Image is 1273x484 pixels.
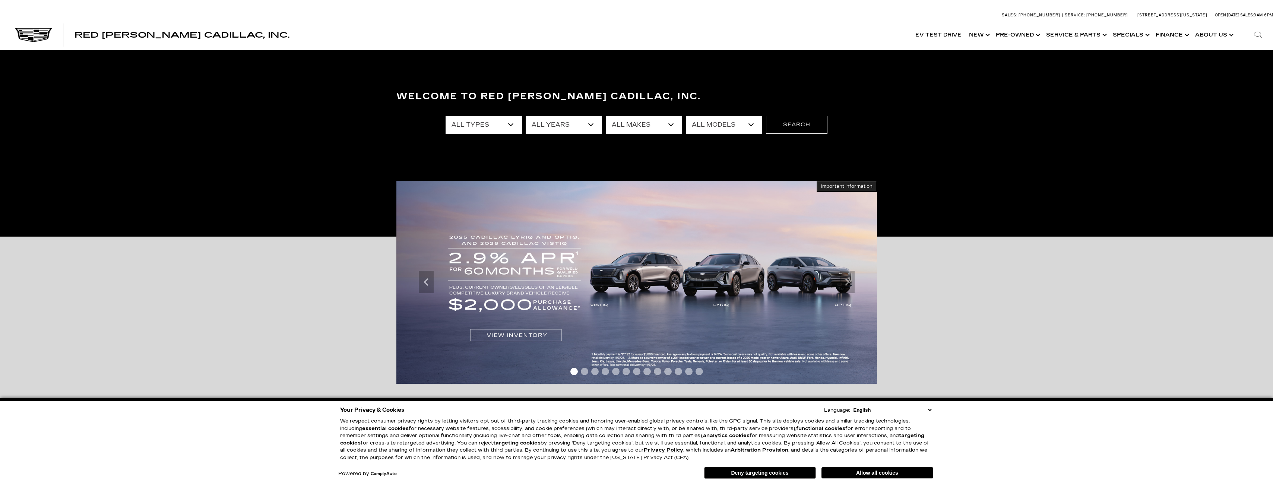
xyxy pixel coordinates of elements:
[1002,13,1062,17] a: Sales: [PHONE_NUMBER]
[821,467,933,478] button: Allow all cookies
[1109,20,1152,50] a: Specials
[396,181,877,384] img: 2025 Cadillac LYRIQ, OPTIQ, and 2026 VISTIQ. 2.9% APR for 60 months plus $2,000 purchase allowance.
[821,183,873,189] span: Important Information
[1137,13,1207,18] a: [STREET_ADDRESS][US_STATE]
[602,368,609,375] span: Go to slide 4
[685,368,693,375] span: Go to slide 12
[591,368,599,375] span: Go to slide 3
[15,28,52,42] img: Cadillac Dark Logo with Cadillac White Text
[612,368,620,375] span: Go to slide 5
[992,20,1042,50] a: Pre-Owned
[643,368,651,375] span: Go to slide 8
[817,181,877,192] button: Important Information
[396,89,877,104] h3: Welcome to Red [PERSON_NAME] Cadillac, Inc.
[1042,20,1109,50] a: Service & Parts
[75,31,289,39] a: Red [PERSON_NAME] Cadillac, Inc.
[419,271,434,293] div: Previous
[912,20,965,50] a: EV Test Drive
[766,116,827,134] button: Search
[965,20,992,50] a: New
[840,271,855,293] div: Next
[696,368,703,375] span: Go to slide 13
[796,426,845,431] strong: functional cookies
[1062,13,1130,17] a: Service: [PHONE_NUMBER]
[1152,20,1191,50] a: Finance
[704,467,816,479] button: Deny targeting cookies
[446,116,522,134] select: Filter by type
[1254,13,1273,18] span: 9 AM-6 PM
[1065,13,1085,18] span: Service:
[1191,20,1236,50] a: About Us
[340,418,933,461] p: We respect consumer privacy rights by letting visitors opt out of third-party tracking cookies an...
[852,407,933,414] select: Language Select
[526,116,602,134] select: Filter by year
[493,440,541,446] strong: targeting cookies
[824,408,850,413] div: Language:
[606,116,682,134] select: Filter by make
[75,31,289,39] span: Red [PERSON_NAME] Cadillac, Inc.
[1240,13,1254,18] span: Sales:
[703,433,750,439] strong: analytics cookies
[664,368,672,375] span: Go to slide 10
[340,433,924,446] strong: targeting cookies
[340,405,405,415] span: Your Privacy & Cookies
[371,472,397,476] a: ComplyAuto
[633,368,640,375] span: Go to slide 7
[686,116,762,134] select: Filter by model
[581,368,588,375] span: Go to slide 2
[731,447,788,453] strong: Arbitration Provision
[644,447,683,453] a: Privacy Policy
[362,426,409,431] strong: essential cookies
[1215,13,1239,18] span: Open [DATE]
[1019,13,1060,18] span: [PHONE_NUMBER]
[654,368,661,375] span: Go to slide 9
[570,368,578,375] span: Go to slide 1
[338,471,397,476] div: Powered by
[675,368,682,375] span: Go to slide 11
[1002,13,1017,18] span: Sales:
[623,368,630,375] span: Go to slide 6
[1086,13,1128,18] span: [PHONE_NUMBER]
